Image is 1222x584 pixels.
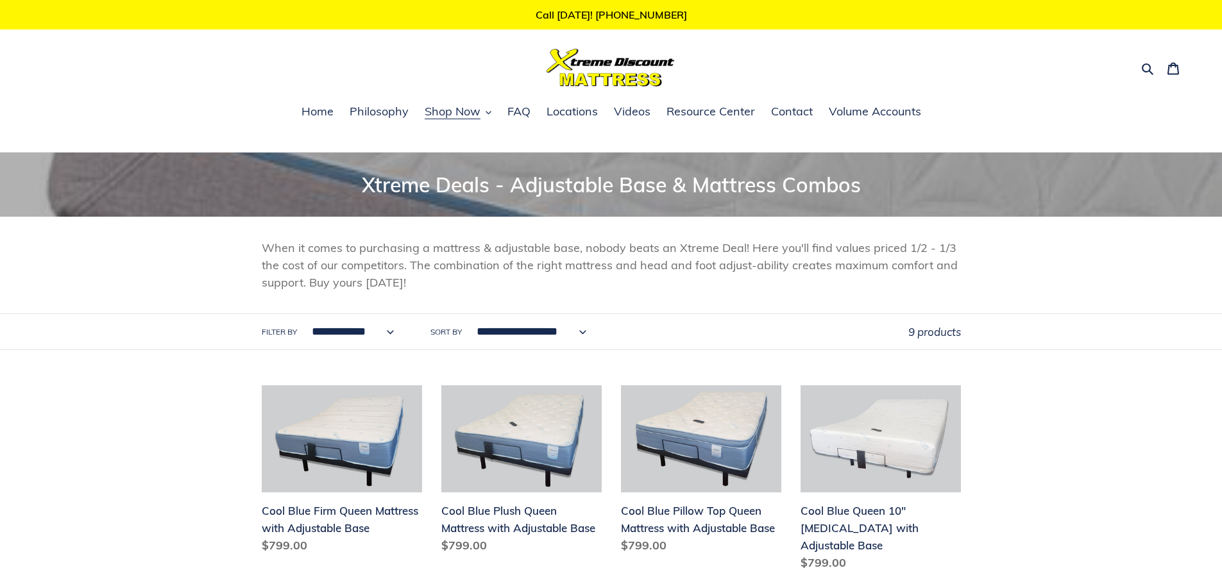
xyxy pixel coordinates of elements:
p: When it comes to purchasing a mattress & adjustable base, nobody beats an Xtreme Deal! Here you'l... [262,239,961,291]
img: Xtreme Discount Mattress [547,49,675,87]
span: Locations [547,104,598,119]
a: Home [295,103,340,122]
span: Resource Center [666,104,755,119]
span: Contact [771,104,813,119]
span: Videos [614,104,650,119]
a: Philosophy [343,103,415,122]
a: Cool Blue Firm Queen Mattress with Adjustable Base [262,385,422,559]
label: Filter by [262,326,297,338]
a: Contact [765,103,819,122]
a: Cool Blue Queen 10" Memory Foam with Adjustable Base [801,385,961,576]
a: Resource Center [660,103,761,122]
span: Volume Accounts [829,104,921,119]
a: Videos [607,103,657,122]
button: Shop Now [418,103,498,122]
span: 9 products [908,325,961,338]
label: Sort by [430,326,462,338]
a: Locations [540,103,604,122]
span: FAQ [507,104,530,119]
a: Cool Blue Pillow Top Queen Mattress with Adjustable Base [621,385,781,559]
a: Cool Blue Plush Queen Mattress with Adjustable Base [441,385,602,559]
span: Philosophy [350,104,409,119]
span: Shop Now [425,104,480,119]
span: Xtreme Deals - Adjustable Base & Mattress Combos [362,172,861,197]
a: FAQ [501,103,537,122]
a: Volume Accounts [822,103,928,122]
span: Home [301,104,334,119]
